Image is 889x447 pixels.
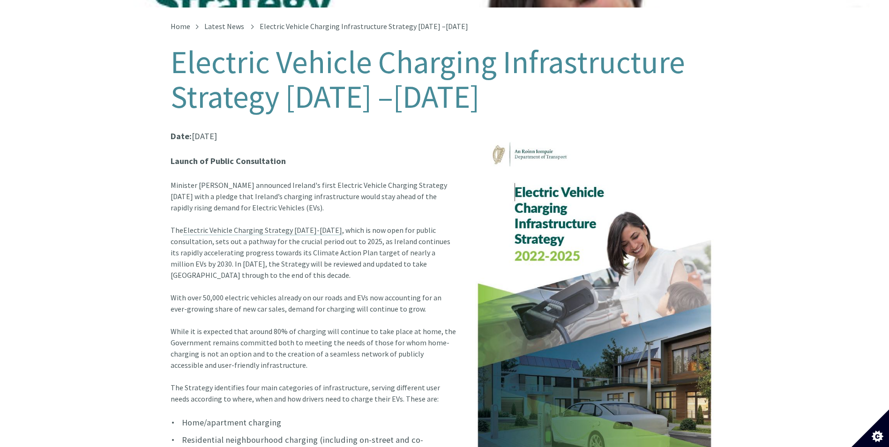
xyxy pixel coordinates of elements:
a: Electric Vehicle Charging Strategy [DATE]-[DATE] [183,225,342,235]
span: Electric Vehicle Charging Infrastructure Strategy [DATE] –[DATE] [260,22,468,31]
li: Home/apartment charging [171,416,719,429]
a: Home [171,22,190,31]
strong: Date: [171,131,192,142]
h1: Electric Vehicle Charging Infrastructure Strategy [DATE] –[DATE] [171,45,719,114]
strong: Launch of Public Consultation [171,156,286,166]
p: [DATE] [171,129,719,143]
a: Latest News [204,22,244,31]
button: Set cookie preferences [852,410,889,447]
